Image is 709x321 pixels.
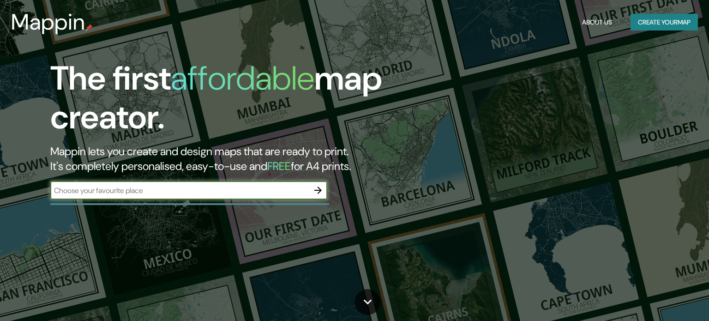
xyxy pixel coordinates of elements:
h5: FREE [267,159,291,173]
h1: affordable [171,57,314,100]
h1: The first map creator. [50,59,405,144]
h2: Mappin lets you create and design maps that are ready to print. It's completely personalised, eas... [50,144,405,174]
h3: Mappin [11,9,85,35]
img: mappin-pin [85,24,93,31]
button: About Us [578,14,616,31]
button: Create yourmap [631,14,698,31]
input: Choose your favourite place [50,185,309,196]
